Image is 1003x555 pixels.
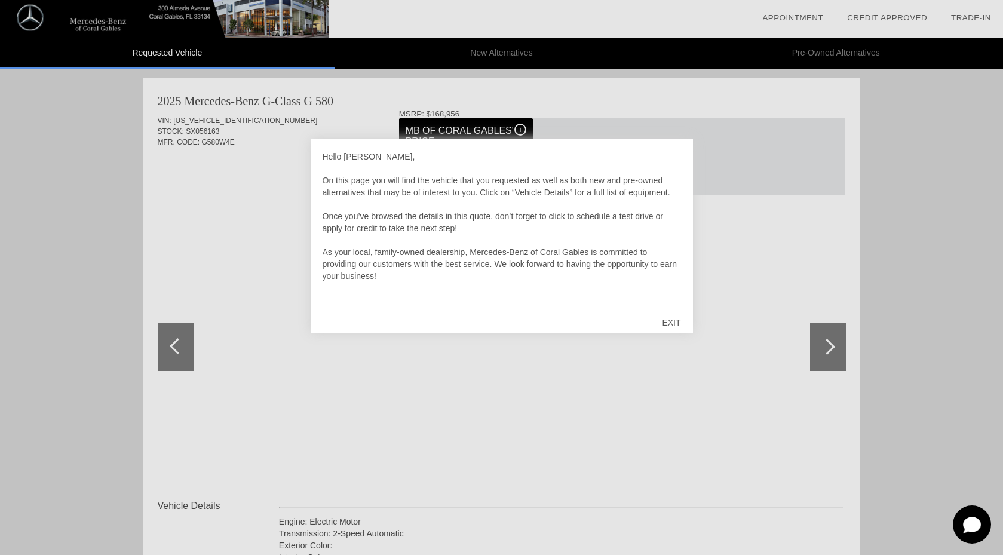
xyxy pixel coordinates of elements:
[953,505,991,544] button: Toggle Chat Window
[650,305,692,341] div: EXIT
[847,13,927,22] a: Credit Approved
[953,505,991,544] svg: Start Chat
[323,151,681,306] div: Hello [PERSON_NAME], On this page you will find the vehicle that you requested as well as both ne...
[951,13,991,22] a: Trade-In
[762,13,823,22] a: Appointment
